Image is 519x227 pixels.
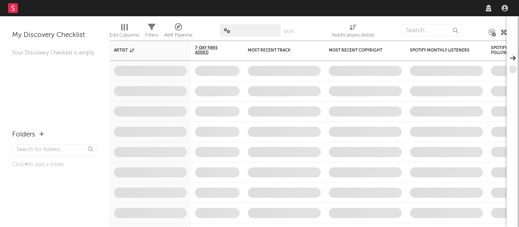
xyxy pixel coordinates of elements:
div: Notifications (Artist) [332,20,374,44]
div: My Discovery Checklist [12,30,97,40]
div: Spotify Monthly Listeners [410,48,471,53]
input: Search... [401,24,462,37]
div: Filters [145,30,158,40]
div: A&R Pipeline [164,30,193,40]
div: Your Discovery Checklist is empty. [12,48,97,58]
div: Notifications (Artist) [332,30,374,40]
span: 7-Day Fans Added [195,45,227,55]
div: Most Recent Copyright [329,48,390,53]
div: Click to add a folder. [12,160,97,170]
div: Edit Columns [109,30,139,40]
button: Save [283,29,294,34]
div: Filters [145,20,158,44]
div: Most Recent Track [248,48,309,53]
div: Artist [114,48,175,53]
div: A&R Pipeline [164,20,193,44]
div: Folders [12,130,35,140]
div: Edit Columns [109,20,139,44]
input: Search for folders... [12,144,97,156]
